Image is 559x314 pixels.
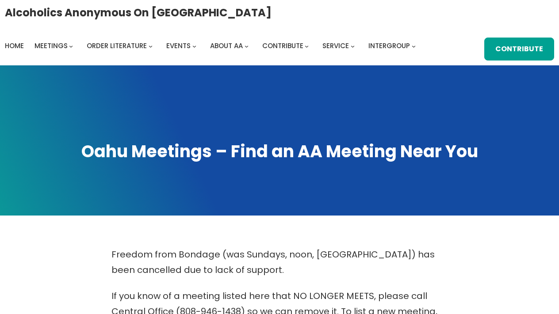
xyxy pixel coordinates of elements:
h1: Oahu Meetings – Find an AA Meeting Near You [9,140,550,163]
a: About AA [210,40,243,52]
a: Alcoholics Anonymous on [GEOGRAPHIC_DATA] [5,3,272,22]
button: Contribute submenu [305,44,309,48]
button: About AA submenu [245,44,249,48]
p: Freedom from Bondage (was Sundays, noon, [GEOGRAPHIC_DATA]) has been cancelled due to lack of sup... [111,247,448,278]
a: Meetings [34,40,68,52]
span: Events [166,41,191,50]
button: Intergroup submenu [412,44,416,48]
span: Meetings [34,41,68,50]
a: Service [322,40,349,52]
a: Contribute [484,38,554,61]
button: Order Literature submenu [149,44,153,48]
span: Home [5,41,24,50]
button: Events submenu [192,44,196,48]
span: Service [322,41,349,50]
button: Meetings submenu [69,44,73,48]
a: Home [5,40,24,52]
span: Intergroup [368,41,410,50]
a: Events [166,40,191,52]
span: Order Literature [87,41,147,50]
span: Contribute [262,41,303,50]
a: Contribute [262,40,303,52]
nav: Intergroup [5,40,419,52]
span: About AA [210,41,243,50]
a: Intergroup [368,40,410,52]
button: Service submenu [351,44,355,48]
